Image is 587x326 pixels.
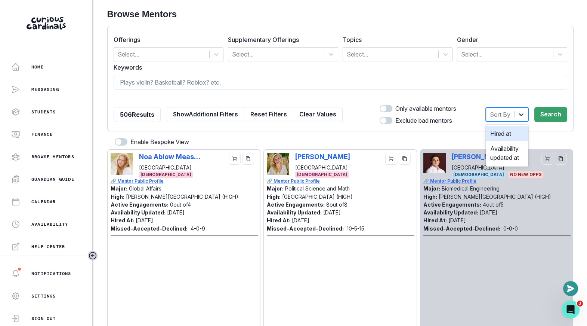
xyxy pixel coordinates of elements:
[229,153,241,165] button: cart
[480,209,497,216] p: [DATE]
[323,209,341,216] p: [DATE]
[486,141,528,165] div: Availability updated at
[534,107,567,122] button: Search
[191,225,205,232] p: 4 - 0 - 9
[343,35,448,44] label: Topics
[267,194,281,200] p: High:
[111,225,188,232] p: Missed-Accepted-Declined:
[111,209,166,216] p: Availability Updated:
[486,126,528,141] div: Hired at
[267,153,289,175] img: Picture of Phoebe Dragseth
[126,194,238,200] p: [PERSON_NAME][GEOGRAPHIC_DATA] (HIGH)
[295,171,349,178] span: [DEMOGRAPHIC_DATA]
[399,153,411,165] button: copy
[111,185,127,192] p: Major:
[167,209,185,216] p: [DATE]
[88,251,98,261] button: Toggle sidebar
[423,209,478,216] p: Availability Updated:
[31,131,53,137] p: Finance
[111,194,124,200] p: High:
[111,153,133,175] img: Picture of Noa Ablow Measelle
[139,171,193,178] span: [DEMOGRAPHIC_DATA]
[452,171,506,178] span: [DEMOGRAPHIC_DATA]
[107,9,574,20] h2: Browse Mentors
[167,107,244,122] button: ShowAdditional Filters
[439,194,551,200] p: [PERSON_NAME][GEOGRAPHIC_DATA] (HIGH)
[31,109,56,115] p: Students
[326,201,347,208] p: 8 out of 8
[282,194,353,200] p: [GEOGRAPHIC_DATA] (HIGH)
[111,178,258,185] a: 🔗 Mentor Public Profile
[267,209,322,216] p: Availability Updated:
[31,199,56,205] p: Calendar
[31,176,74,182] p: Guardian Guide
[423,217,447,223] p: Hired At:
[423,225,500,232] p: Missed-Accepted-Declined:
[452,153,507,161] p: [PERSON_NAME]
[295,153,350,161] p: [PERSON_NAME]
[267,185,284,192] p: Major:
[129,185,161,192] p: Global Affairs
[242,153,254,165] button: copy
[120,110,154,119] p: 506 Results
[31,271,71,277] p: Notifications
[395,116,452,125] p: Exclude bad mentors
[509,171,543,178] span: No New Opps
[114,75,567,90] input: Plays violin? Basketball? Roblox? etc.
[267,217,290,223] p: Hired At:
[114,63,563,72] label: Keywords
[442,185,500,192] p: Biomedical Engineering
[114,35,219,44] label: Offerings
[448,217,466,223] p: [DATE]
[111,217,134,223] p: Hired At:
[423,185,440,192] p: Major:
[31,86,59,92] p: Messaging
[244,107,293,122] button: Reset Filters
[267,225,344,232] p: Missed-Accepted-Declined:
[228,35,334,44] label: Supplementary Offerings
[136,217,153,223] p: [DATE]
[452,164,507,171] p: [GEOGRAPHIC_DATA]
[139,164,201,171] p: [GEOGRAPHIC_DATA]
[295,164,350,171] p: [GEOGRAPHIC_DATA]
[555,153,567,165] button: copy
[27,17,66,30] img: Curious Cardinals Logo
[285,185,350,192] p: Political Science and Math
[423,201,481,208] p: Active Engagements:
[347,225,364,232] p: 10 - 5 - 15
[139,153,201,161] p: Noa Ablow Measelle
[562,301,580,319] iframe: Intercom live chat
[267,178,414,185] a: 🔗 Mentor Public Profile
[31,154,74,160] p: Browse Mentors
[267,201,325,208] p: Active Engagements:
[423,194,437,200] p: High:
[31,316,56,322] p: Sign Out
[563,281,578,296] button: Open or close messaging widget
[293,107,343,122] button: Clear Values
[395,104,456,113] p: Only available mentors
[31,293,56,299] p: Settings
[457,35,563,44] label: Gender
[130,137,189,146] p: Enable Bespoke View
[577,301,583,307] span: 3
[170,201,191,208] p: 0 out of 4
[541,153,553,165] button: cart
[31,244,65,250] p: Help Center
[423,153,446,173] img: Picture of Mark DeMonte
[111,201,169,208] p: Active Engagements:
[483,201,504,208] p: 4 out of 5
[503,225,518,232] p: 0 - 0 - 0
[31,64,44,70] p: Home
[292,217,309,223] p: [DATE]
[423,178,571,185] a: 🔗 Mentor Public Profile
[385,153,397,165] button: cart
[31,221,68,227] p: Availability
